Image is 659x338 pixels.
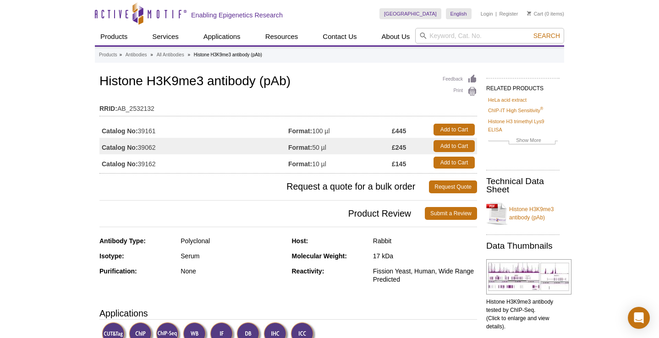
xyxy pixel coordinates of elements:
[194,52,262,57] li: Histone H3K9me3 antibody (pAb)
[99,51,117,59] a: Products
[488,136,558,147] a: Show More
[443,87,477,97] a: Print
[499,11,518,17] a: Register
[181,267,285,275] div: None
[317,28,362,45] a: Contact Us
[99,138,288,154] td: 39062
[191,11,283,19] h2: Enabling Epigenetics Research
[527,8,564,19] li: (0 items)
[99,180,429,193] span: Request a quote for a bulk order
[486,259,571,294] img: Histone H3K9me3 antibody tested by ChIP-Seq.
[531,32,563,40] button: Search
[429,180,477,193] a: Request Quote
[488,96,527,104] a: HeLa acid extract
[292,252,347,260] strong: Molecular Weight:
[288,127,312,135] strong: Format:
[99,74,477,90] h1: Histone H3K9me3 antibody (pAb)
[99,252,124,260] strong: Isotype:
[376,28,416,45] a: About Us
[392,160,406,168] strong: £145
[434,124,475,136] a: Add to Cart
[102,160,138,168] strong: Catalog No:
[157,51,184,59] a: All Antibodies
[488,117,558,134] a: Histone H3 trimethyl Lys9 ELISA
[99,237,146,245] strong: Antibody Type:
[102,127,138,135] strong: Catalog No:
[99,121,288,138] td: 39161
[527,11,531,16] img: Your Cart
[288,154,392,171] td: 10 µl
[288,143,312,152] strong: Format:
[292,267,324,275] strong: Reactivity:
[198,28,246,45] a: Applications
[392,143,406,152] strong: £245
[486,177,560,194] h2: Technical Data Sheet
[99,99,477,114] td: AB_2532132
[392,127,406,135] strong: £445
[373,267,477,283] div: Fission Yeast, Human, Wide Range Predicted
[99,306,477,320] h3: Applications
[486,78,560,94] h2: RELATED PRODUCTS
[99,104,117,113] strong: RRID:
[495,8,497,19] li: |
[119,52,122,57] li: »
[379,8,441,19] a: [GEOGRAPHIC_DATA]
[488,106,543,114] a: ChIP-IT High Sensitivity®
[288,138,392,154] td: 50 µl
[425,207,477,220] a: Submit a Review
[187,52,190,57] li: »
[181,237,285,245] div: Polyclonal
[150,52,153,57] li: »
[486,298,560,331] p: Histone H3K9me3 antibody tested by ChIP-Seq. (Click to enlarge and view details).
[373,252,477,260] div: 17 kDa
[434,157,475,169] a: Add to Cart
[126,51,147,59] a: Antibodies
[288,160,312,168] strong: Format:
[486,200,560,227] a: Histone H3K9me3 antibody (pAb)
[99,267,137,275] strong: Purification:
[527,11,543,17] a: Cart
[533,32,560,39] span: Search
[481,11,493,17] a: Login
[292,237,308,245] strong: Host:
[486,242,560,250] h2: Data Thumbnails
[102,143,138,152] strong: Catalog No:
[373,237,477,245] div: Rabbit
[99,207,425,220] span: Product Review
[540,107,544,111] sup: ®
[95,28,133,45] a: Products
[260,28,304,45] a: Resources
[446,8,472,19] a: English
[99,154,288,171] td: 39162
[434,140,475,152] a: Add to Cart
[443,74,477,84] a: Feedback
[147,28,184,45] a: Services
[288,121,392,138] td: 100 µl
[628,307,650,329] div: Open Intercom Messenger
[415,28,564,44] input: Keyword, Cat. No.
[181,252,285,260] div: Serum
